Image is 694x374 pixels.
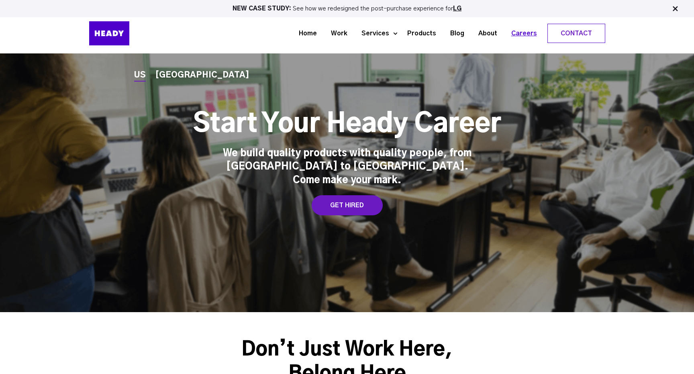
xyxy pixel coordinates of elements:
[468,26,501,41] a: About
[321,26,351,41] a: Work
[671,5,679,13] img: Close Bar
[548,24,605,43] a: Contact
[312,195,383,215] a: GET HIRED
[222,147,472,188] div: We build quality products with quality people, from [GEOGRAPHIC_DATA] to [GEOGRAPHIC_DATA]. Come ...
[289,26,321,41] a: Home
[501,26,541,41] a: Careers
[134,71,146,80] a: US
[351,26,393,41] a: Services
[233,6,293,12] strong: NEW CASE STUDY:
[397,26,440,41] a: Products
[193,108,501,141] h1: Start Your Heady Career
[440,26,468,41] a: Blog
[155,71,249,80] a: [GEOGRAPHIC_DATA]
[453,6,461,12] a: LG
[149,24,605,43] div: Navigation Menu
[89,21,129,45] img: Heady_Logo_Web-01 (1)
[4,6,690,12] p: See how we redesigned the post-purchase experience for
